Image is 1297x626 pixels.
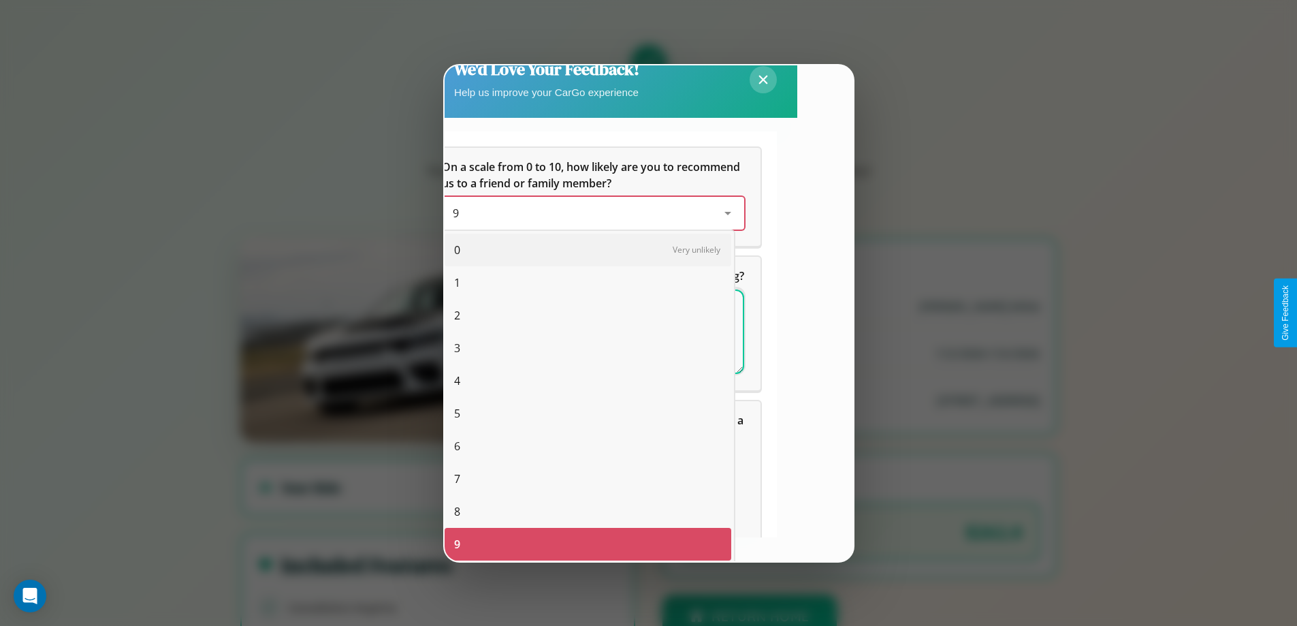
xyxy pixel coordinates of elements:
span: 2 [454,307,460,324]
span: What can we do to make your experience more satisfying? [442,268,744,283]
div: 5 [445,397,731,430]
div: Open Intercom Messenger [14,580,46,612]
span: 0 [454,242,460,258]
span: 5 [454,405,460,422]
div: 0 [445,234,731,266]
div: 3 [445,332,731,364]
div: 1 [445,266,731,299]
div: 7 [445,463,731,495]
div: On a scale from 0 to 10, how likely are you to recommend us to a friend or family member? [426,148,760,246]
h5: On a scale from 0 to 10, how likely are you to recommend us to a friend or family member? [442,159,744,191]
span: 9 [453,206,459,221]
span: 7 [454,471,460,487]
span: 3 [454,340,460,356]
span: 6 [454,438,460,454]
div: 8 [445,495,731,528]
h2: We'd Love Your Feedback! [454,58,639,80]
div: Give Feedback [1281,285,1290,341]
div: 9 [445,528,731,561]
span: Which of the following features do you value the most in a vehicle? [442,413,746,444]
span: 1 [454,275,460,291]
div: 10 [445,561,731,593]
span: 8 [454,503,460,520]
div: On a scale from 0 to 10, how likely are you to recommend us to a friend or family member? [442,197,744,230]
div: 6 [445,430,731,463]
span: 9 [454,536,460,552]
div: 4 [445,364,731,397]
p: Help us improve your CarGo experience [454,83,639,101]
span: 4 [454,373,460,389]
div: 2 [445,299,731,332]
span: Very unlikely [673,244,720,255]
span: On a scale from 0 to 10, how likely are you to recommend us to a friend or family member? [442,159,743,191]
